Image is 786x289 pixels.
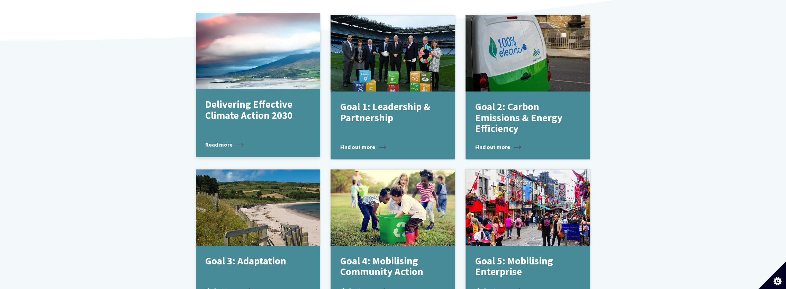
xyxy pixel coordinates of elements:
[758,261,786,289] button: Set cookie preferences
[331,15,455,159] a: Goal 1: Leadership & Partnership Find out more
[340,256,435,278] p: Goal 4: Mobilising Community Action
[466,15,590,159] a: Goal 2: Carbon Emissions & Energy Efficiency Find out more
[475,256,570,278] p: Goal 5: Mobilising Enterprise
[196,13,320,157] a: Delivering Effective Climate Action 2030 Read more
[475,102,570,134] p: Goal 2: Carbon Emissions & Energy Efficiency
[340,143,386,151] span: Find out more
[205,99,300,121] p: Delivering Effective Climate Action 2030
[205,256,300,267] p: Goal 3: Adaptation
[340,102,435,123] p: Goal 1: Leadership & Partnership
[475,143,521,151] span: Find out more
[205,140,244,149] span: Read more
